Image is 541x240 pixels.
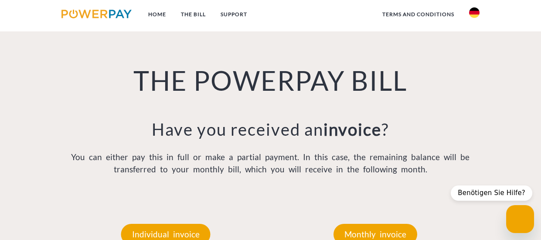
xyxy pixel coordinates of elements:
img: logo-powerpay.svg [61,10,132,18]
iframe: Schaltfläche zum Öffnen des Messaging-Fensters; Konversation läuft [506,205,534,233]
a: Home [141,7,174,22]
font: ? [381,119,389,139]
div: Help launcher [451,185,532,201]
a: terms and conditions [375,7,462,22]
font: THE BILL [181,11,206,17]
img: de [469,7,480,18]
font: THE POWERPAY BILL [133,65,407,96]
font: SUPPORT [221,11,247,17]
font: You can either pay this in full or make a partial payment. In this case, the remaining balance wi... [71,152,470,174]
font: Home [148,11,166,17]
font: Monthly invoice [344,229,406,239]
font: terms and conditions [382,11,454,17]
a: SUPPORT [213,7,255,22]
a: THE BILL [174,7,213,22]
font: invoice [323,119,381,139]
font: Have you received an [152,119,323,139]
font: Individual invoice [132,229,200,239]
div: Benötigen Sie Hilfe? [451,185,532,201]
